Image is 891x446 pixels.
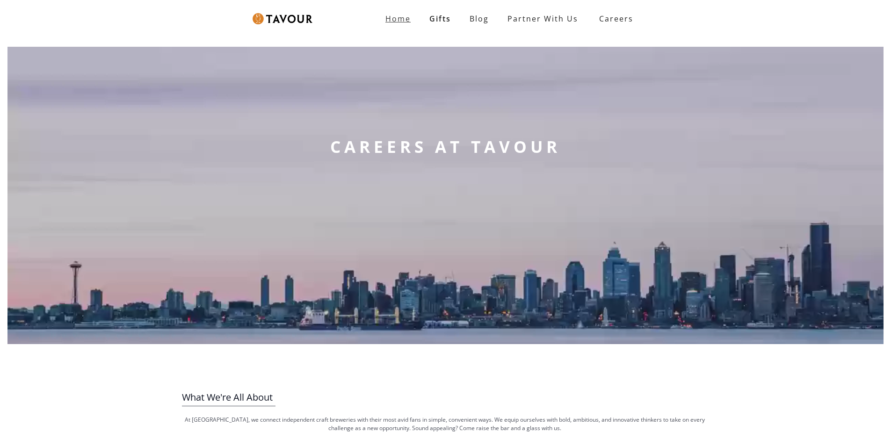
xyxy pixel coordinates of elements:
[420,9,460,28] a: Gifts
[385,14,411,24] strong: Home
[599,9,633,28] strong: Careers
[330,136,561,158] strong: CAREERS AT TAVOUR
[460,9,498,28] a: Blog
[587,6,640,32] a: Careers
[376,9,420,28] a: Home
[182,389,708,406] h3: What We're All About
[182,416,708,432] p: At [GEOGRAPHIC_DATA], we connect independent craft breweries with their most avid fans in simple,...
[498,9,587,28] a: partner with us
